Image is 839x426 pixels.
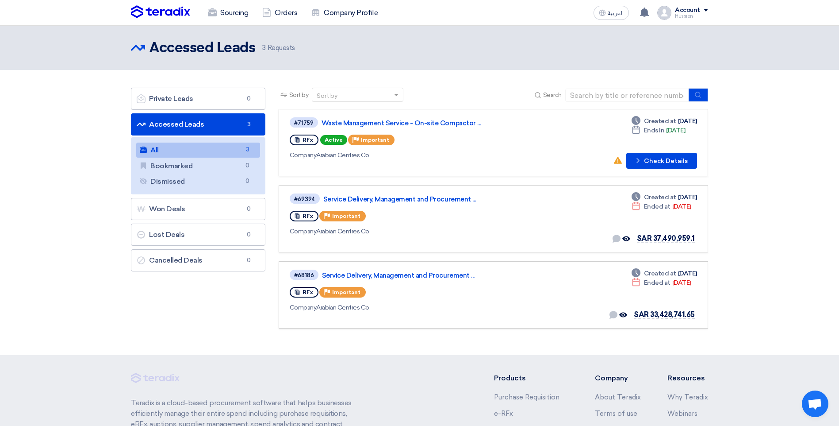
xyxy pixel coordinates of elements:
[136,143,260,158] a: All
[644,278,670,287] span: Ended at
[632,278,691,287] div: [DATE]
[595,373,641,383] li: Company
[667,373,708,383] li: Resources
[637,234,695,243] span: SAR 37,490,959.1
[632,193,697,202] div: [DATE]
[595,410,637,418] a: Terms of use
[290,228,317,235] span: Company
[304,3,385,23] a: Company Profile
[131,5,190,19] img: Teradix logo
[201,3,255,23] a: Sourcing
[632,269,697,278] div: [DATE]
[595,393,641,401] a: About Teradix
[320,135,347,145] span: Active
[244,94,254,103] span: 0
[632,116,697,126] div: [DATE]
[594,6,629,20] button: العربية
[136,174,260,189] a: Dismissed
[322,271,543,279] a: Service Delivery, Management and Procurement ...
[644,202,670,211] span: Ended at
[131,224,265,246] a: Lost Deals0
[632,126,686,135] div: [DATE]
[644,126,665,135] span: Ends In
[136,159,260,174] a: Bookmarked
[323,195,544,203] a: Service Delivery, Management and Procurement ...
[262,44,266,52] span: 3
[290,227,546,236] div: Arabian Centres Co.
[644,269,676,278] span: Created at
[675,7,700,14] div: Account
[303,289,313,295] span: RFx
[290,304,317,311] span: Company
[667,410,697,418] a: Webinars
[255,3,304,23] a: Orders
[675,14,708,19] div: Hussien
[131,88,265,110] a: Private Leads0
[244,230,254,239] span: 0
[332,213,360,219] span: Important
[494,373,569,383] li: Products
[289,90,309,100] span: Sort by
[667,393,708,401] a: Why Teradix
[644,193,676,202] span: Created at
[644,116,676,126] span: Created at
[634,310,695,319] span: SAR 33,428,741.65
[294,120,314,126] div: #71759
[361,137,389,143] span: Important
[626,153,697,169] button: Check Details
[244,256,254,265] span: 0
[290,303,545,312] div: Arabian Centres Co.
[131,198,265,220] a: Won Deals0
[131,249,265,271] a: Cancelled Deals0
[543,90,562,100] span: Search
[242,145,253,155] span: 3
[242,161,253,170] span: 0
[632,202,691,211] div: [DATE]
[149,39,255,57] h2: Accessed Leads
[244,120,254,129] span: 3
[303,137,313,143] span: RFx
[242,177,253,186] span: 0
[131,113,265,136] a: Accessed Leads3
[494,393,559,401] a: Purchase Requisition
[322,119,543,127] a: Waste Management Service - On-site Compactor ...
[317,91,337,101] div: Sort by
[565,89,689,102] input: Search by title or reference number
[494,410,513,418] a: e-RFx
[244,205,254,213] span: 0
[290,151,544,160] div: Arabian Centres Co.
[303,213,313,219] span: RFx
[294,196,315,202] div: #69394
[802,391,828,417] div: Open chat
[332,289,360,295] span: Important
[290,151,317,159] span: Company
[262,43,295,53] span: Requests
[608,10,624,16] span: العربية
[657,6,671,20] img: profile_test.png
[294,272,314,278] div: #68186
